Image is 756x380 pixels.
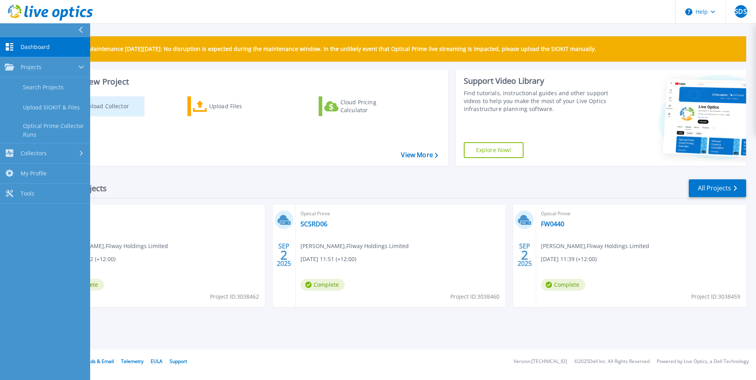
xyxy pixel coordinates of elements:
[301,255,356,263] span: [DATE] 11:51 (+12:00)
[301,209,501,218] span: Optical Prime
[657,359,749,364] li: Powered by Live Optics, a Dell Technology
[301,242,409,250] span: [PERSON_NAME] , Fliway Holdings Limited
[517,241,532,269] div: SEP 2025
[401,151,438,159] a: View More
[21,64,42,71] span: Projects
[689,179,746,197] a: All Projects
[464,142,524,158] a: Explore Now!
[319,96,407,116] a: Cloud Pricing Calculator
[60,209,260,218] span: Optical Prime
[59,46,596,52] p: Scheduled Maintenance [DATE][DATE]: No disruption is expected during the maintenance window. In t...
[541,242,649,250] span: [PERSON_NAME] , Fliway Holdings Limited
[541,209,741,218] span: Optical Prime
[276,241,291,269] div: SEP 2025
[464,76,612,86] div: Support Video Library
[691,292,740,301] span: Project ID: 3038459
[574,359,650,364] li: © 2025 Dell Inc. All Rights Reserved
[521,252,528,258] span: 2
[56,77,438,86] h3: Start a New Project
[514,359,567,364] li: Version: [TECHNICAL_ID]
[301,279,345,291] span: Complete
[541,220,564,228] a: FW0440
[541,279,585,291] span: Complete
[210,292,259,301] span: Project ID: 3038462
[464,89,612,113] div: Find tutorials, instructional guides and other support videos to help you make the most of your L...
[340,98,404,114] div: Cloud Pricing Calculator
[151,358,163,365] a: EULA
[76,98,140,114] div: Download Collector
[170,358,187,365] a: Support
[87,358,114,365] a: Ads & Email
[301,220,327,228] a: SCSRD06
[735,8,747,15] span: SDS
[121,358,144,365] a: Telemetry
[21,150,47,157] span: Collectors
[21,190,34,197] span: Tools
[209,98,272,114] div: Upload Files
[60,242,168,250] span: [PERSON_NAME] , Fliway Holdings Limited
[187,96,276,116] a: Upload Files
[21,43,50,51] span: Dashboard
[541,255,597,263] span: [DATE] 11:39 (+12:00)
[21,170,47,177] span: My Profile
[56,96,144,116] a: Download Collector
[450,292,499,301] span: Project ID: 3038460
[280,252,287,258] span: 2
